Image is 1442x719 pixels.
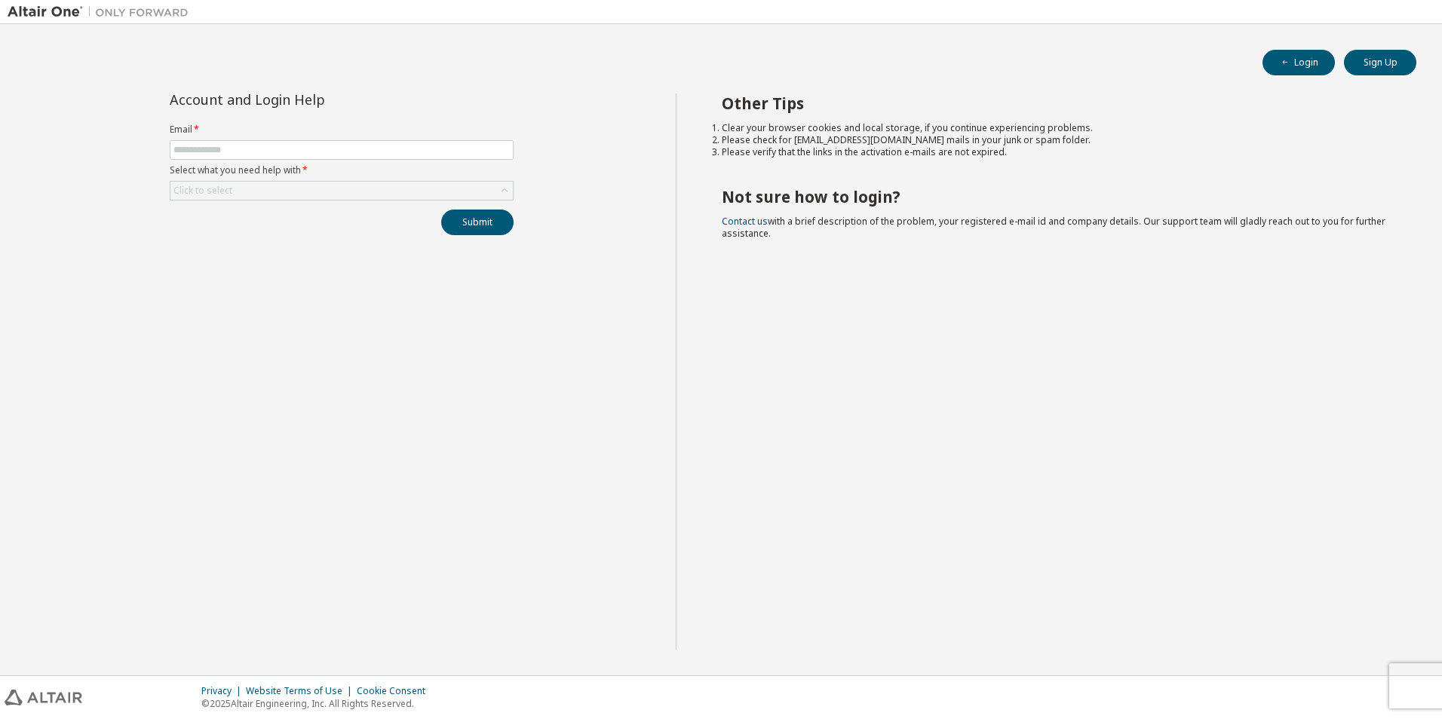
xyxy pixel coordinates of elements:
[722,146,1390,158] li: Please verify that the links in the activation e-mails are not expired.
[722,93,1390,113] h2: Other Tips
[170,182,513,200] div: Click to select
[170,124,514,136] label: Email
[173,185,232,197] div: Click to select
[5,690,82,705] img: altair_logo.svg
[441,210,514,235] button: Submit
[201,685,246,697] div: Privacy
[722,134,1390,146] li: Please check for [EMAIL_ADDRESS][DOMAIN_NAME] mails in your junk or spam folder.
[8,5,196,20] img: Altair One
[170,164,514,176] label: Select what you need help with
[722,215,768,228] a: Contact us
[1263,50,1335,75] button: Login
[722,215,1385,240] span: with a brief description of the problem, your registered e-mail id and company details. Our suppo...
[357,685,434,697] div: Cookie Consent
[201,697,434,710] p: © 2025 Altair Engineering, Inc. All Rights Reserved.
[1344,50,1416,75] button: Sign Up
[722,187,1390,207] h2: Not sure how to login?
[246,685,357,697] div: Website Terms of Use
[722,122,1390,134] li: Clear your browser cookies and local storage, if you continue experiencing problems.
[170,93,445,106] div: Account and Login Help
